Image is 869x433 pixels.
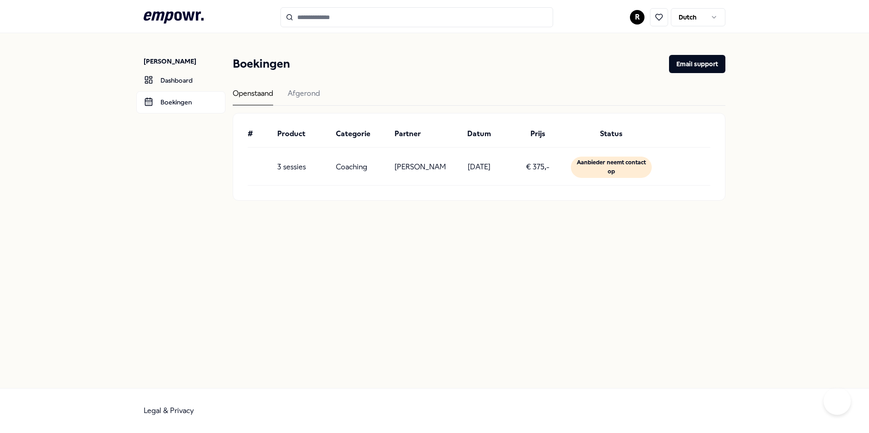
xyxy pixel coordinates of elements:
[144,57,225,66] p: [PERSON_NAME]
[277,128,329,140] div: Product
[669,55,725,73] button: Email support
[288,88,320,105] div: Afgerond
[336,128,387,140] div: Categorie
[453,128,504,140] div: Datum
[336,161,367,173] p: Coaching
[233,55,290,73] h1: Boekingen
[248,128,270,140] div: #
[571,128,652,140] div: Status
[630,10,644,25] button: R
[395,161,446,173] p: [PERSON_NAME]
[512,128,564,140] div: Prijs
[136,91,225,113] a: Boekingen
[468,161,490,173] p: [DATE]
[395,128,446,140] div: Partner
[280,7,553,27] input: Search for products, categories or subcategories
[526,161,549,173] p: € 375,-
[136,69,225,91] a: Dashboard
[824,388,851,415] iframe: Help Scout Beacon - Open
[144,406,194,415] a: Legal & Privacy
[277,161,306,173] p: 3 sessies
[571,157,652,178] div: Aanbieder neemt contact op
[233,88,273,105] div: Openstaand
